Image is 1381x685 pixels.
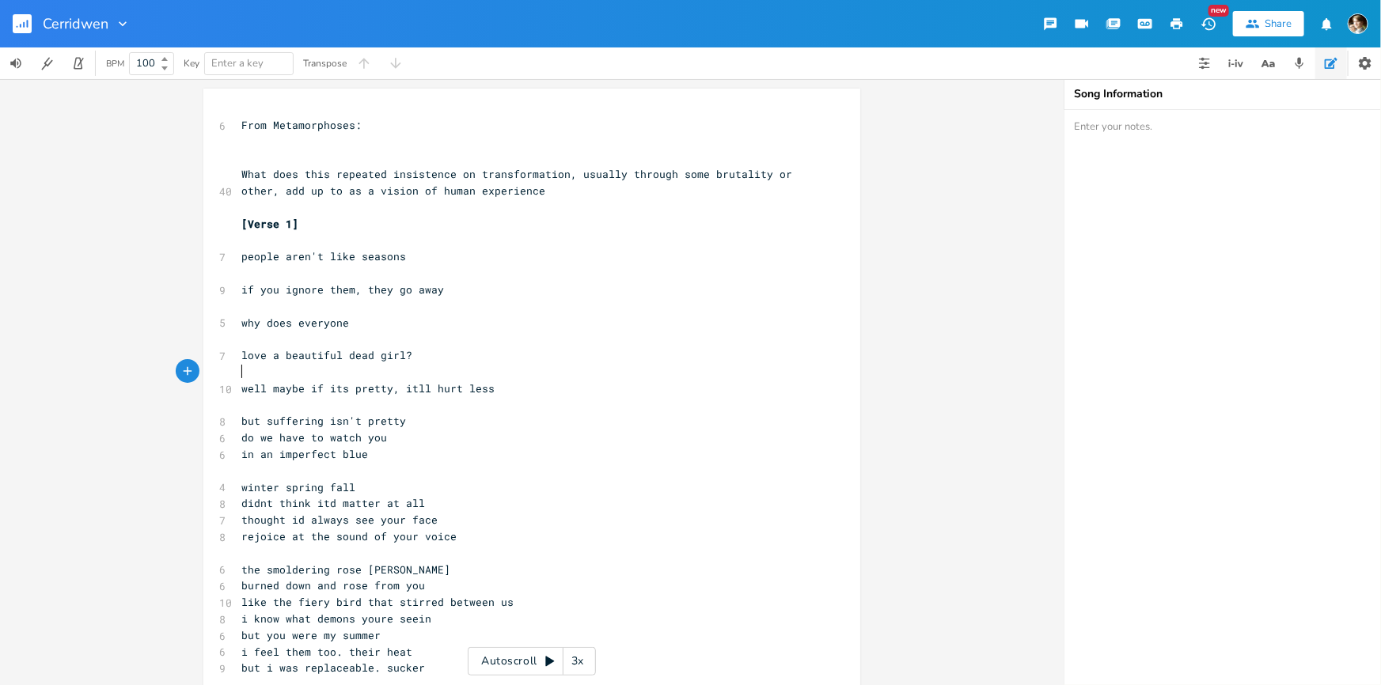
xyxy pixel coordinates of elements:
span: i feel them too. their heat [241,645,412,659]
button: New [1193,9,1224,38]
span: From Metamorphoses: [241,118,362,132]
span: do we have to watch you [241,430,387,445]
span: rejoice at the sound of your voice [241,529,457,543]
div: BPM [106,59,124,68]
span: thought id always see your face [241,513,438,527]
span: winter spring fall [241,480,355,494]
span: [Verse 1] [241,217,298,231]
span: but i was replaceable. sucker [241,660,425,675]
span: the smoldering rose [PERSON_NAME] [241,562,450,577]
div: New [1208,5,1229,17]
span: love a beautiful dead girl? [241,348,412,362]
div: Share [1265,17,1292,31]
span: like the fiery bird that stirred between us [241,595,514,609]
span: people aren't like seasons [241,249,406,263]
span: why does everyone [241,316,349,330]
span: if you ignore them, they go away [241,282,444,297]
span: but suffering isn't pretty [241,414,406,428]
span: in an imperfect blue [241,447,368,461]
span: Cerridwen [43,17,108,31]
span: but you were my summer [241,628,381,642]
span: well maybe if its pretty, itll hurt less [241,381,495,395]
span: Enter a key [211,56,264,70]
div: Key [184,59,199,68]
div: 3x [563,647,592,676]
div: Transpose [303,59,347,68]
button: Share [1233,11,1304,36]
span: What does this repeated insistence on transformation, usually through some brutality or other, ad... [241,167,799,198]
span: burned down and rose from you [241,578,425,592]
div: Autoscroll [468,647,596,676]
span: i know what demons youre seein [241,611,431,626]
div: Song Information [1074,89,1372,100]
span: didnt think itd matter at all [241,496,425,510]
img: Robert Wise [1348,13,1368,34]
